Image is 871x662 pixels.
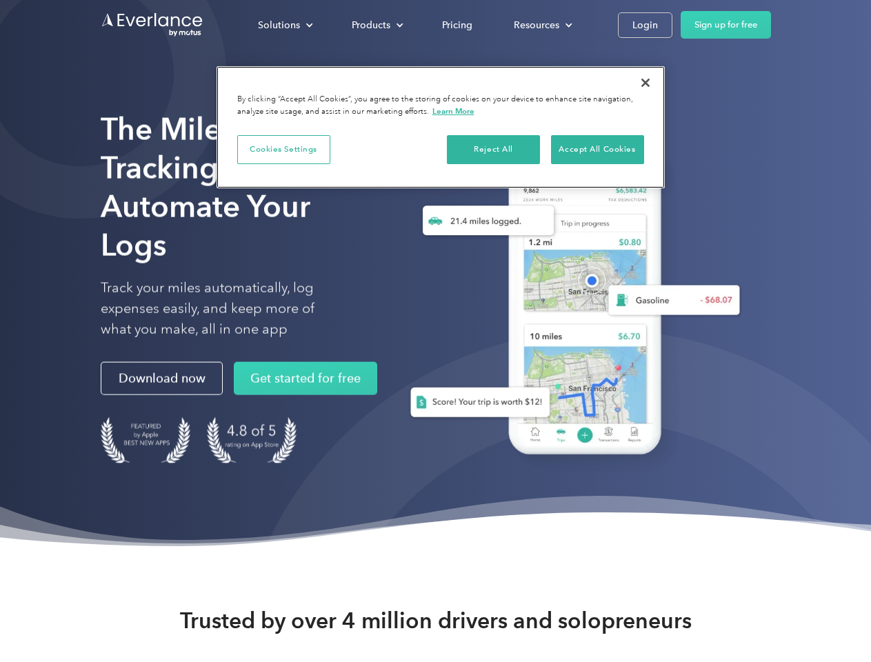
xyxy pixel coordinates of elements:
strong: Trusted by over 4 million drivers and solopreneurs [180,607,692,634]
a: Login [618,12,672,38]
button: Close [630,68,661,98]
p: Track your miles automatically, log expenses easily, and keep more of what you make, all in one app [101,278,347,340]
div: Login [632,17,658,34]
div: Resources [500,13,583,37]
button: Cookies Settings [237,135,330,164]
img: 4.9 out of 5 stars on the app store [207,417,297,463]
div: Cookie banner [217,66,665,188]
div: Products [352,17,390,34]
button: Accept All Cookies [551,135,644,164]
a: Download now [101,362,223,395]
div: Solutions [258,17,300,34]
a: Pricing [428,13,486,37]
button: Reject All [447,135,540,164]
div: Pricing [442,17,472,34]
div: Resources [514,17,559,34]
img: Badge for Featured by Apple Best New Apps [101,417,190,463]
a: Sign up for free [681,11,771,39]
a: Get started for free [234,362,377,395]
div: Products [338,13,414,37]
div: Solutions [244,13,324,37]
div: By clicking “Accept All Cookies”, you agree to the storing of cookies on your device to enhance s... [237,94,644,118]
a: More information about your privacy, opens in a new tab [432,106,474,116]
div: Privacy [217,66,665,188]
img: Everlance, mileage tracker app, expense tracking app [388,131,751,475]
a: Go to homepage [101,12,204,38]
